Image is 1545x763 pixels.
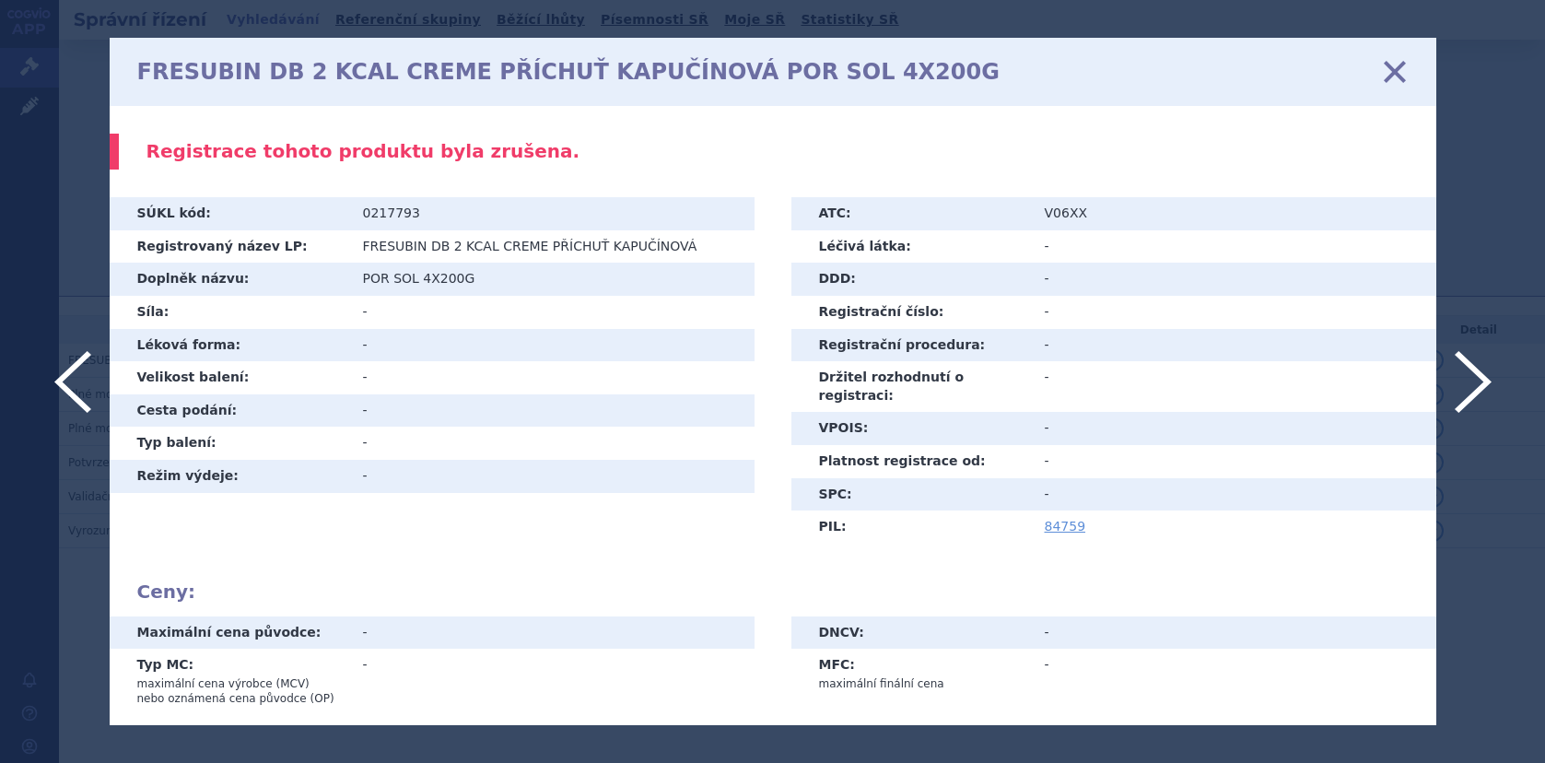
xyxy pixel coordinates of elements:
th: ATC: [791,197,1031,230]
td: - [1031,412,1436,445]
td: - [1031,616,1436,650]
th: SÚKL kód: [110,197,349,230]
th: Velikost balení: [110,361,349,394]
td: - [349,361,755,394]
th: Cesta podání: [110,394,349,428]
th: Držitel rozhodnutí o registraci: [791,361,1031,412]
td: - [1031,361,1436,412]
td: - [1031,329,1436,362]
th: Síla: [110,296,349,329]
th: Typ MC: [110,649,349,713]
td: - [1031,649,1436,698]
th: VPOIS: [791,412,1031,445]
th: Doplněk názvu: [110,263,349,296]
td: V06XX [1031,197,1436,230]
th: PIL: [791,511,1031,544]
td: - [1031,296,1436,329]
div: - [363,624,741,642]
h2: Ceny: [137,581,1409,603]
td: - [349,394,755,428]
div: Registrace tohoto produktu byla zrušena. [110,134,1409,170]
p: maximální cena výrobce (MCV) nebo oznámená cena původce (OP) [137,676,335,706]
td: 0217793 [349,197,755,230]
td: - [1031,445,1436,478]
a: zavřít [1381,58,1409,86]
th: Maximální cena původce: [110,616,349,650]
td: - [349,427,755,460]
td: - [349,460,755,493]
td: - [349,329,755,362]
th: Léčivá látka: [791,230,1031,264]
a: 84759 [1045,519,1086,534]
th: Léková forma: [110,329,349,362]
th: Režim výdeje: [110,460,349,493]
th: SPC: [791,478,1031,511]
td: - [349,649,755,713]
th: DNCV: [791,616,1031,650]
h1: FRESUBIN DB 2 KCAL CREME PŘÍCHUŤ KAPUČÍNOVÁ POR SOL 4X200G [137,59,1000,86]
td: - [1031,263,1436,296]
th: Registrační číslo: [791,296,1031,329]
td: - [1031,478,1436,511]
td: - [349,296,755,329]
td: FRESUBIN DB 2 KCAL CREME PŘÍCHUŤ KAPUČÍNOVÁ [349,230,755,264]
th: Registrační procedura: [791,329,1031,362]
th: Platnost registrace od: [791,445,1031,478]
th: MFC: [791,649,1031,698]
td: POR SOL 4X200G [349,263,755,296]
th: Typ balení: [110,427,349,460]
th: DDD: [791,263,1031,296]
p: maximální finální cena [819,676,1017,691]
th: Registrovaný název LP: [110,230,349,264]
td: - [1031,230,1436,264]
